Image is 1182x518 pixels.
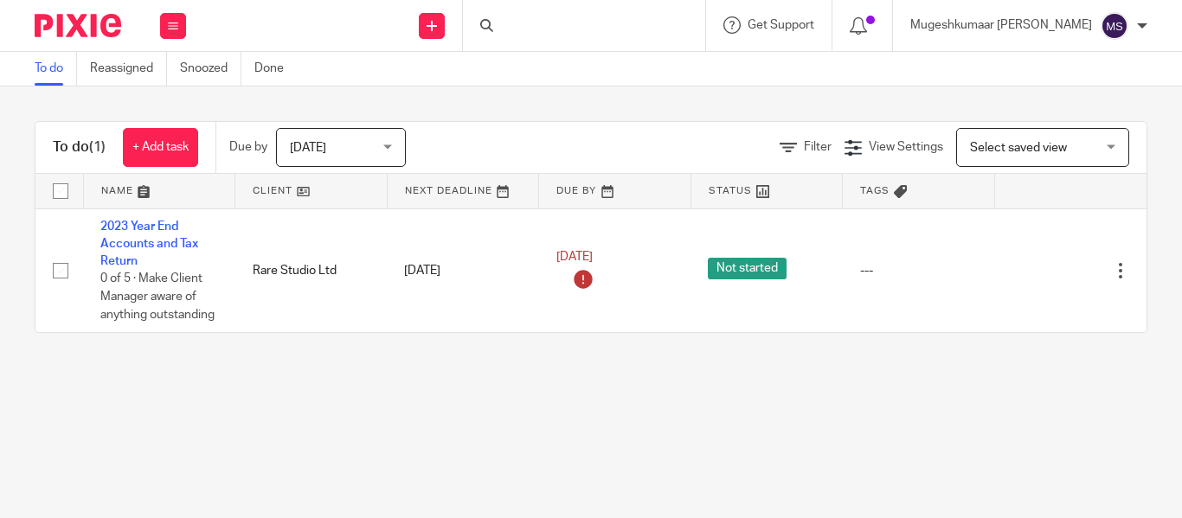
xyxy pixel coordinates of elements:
img: svg%3E [1101,12,1128,40]
td: Rare Studio Ltd [235,208,388,332]
span: Select saved view [970,142,1067,154]
span: [DATE] [556,251,593,263]
span: 0 of 5 · Make Client Manager aware of anything outstanding [100,273,215,321]
p: Mugeshkumaar [PERSON_NAME] [910,16,1092,34]
span: Not started [708,258,787,279]
td: [DATE] [387,208,539,332]
span: [DATE] [290,142,326,154]
a: Reassigned [90,52,167,86]
img: Pixie [35,14,121,37]
a: Snoozed [180,52,241,86]
a: 2023 Year End Accounts and Tax Return [100,221,198,268]
span: Tags [860,186,890,195]
span: View Settings [869,141,943,153]
span: Get Support [748,19,814,31]
span: (1) [89,140,106,154]
a: Done [254,52,297,86]
a: + Add task [123,128,198,167]
p: Due by [229,138,267,156]
div: --- [860,262,978,279]
span: Filter [804,141,832,153]
a: To do [35,52,77,86]
h1: To do [53,138,106,157]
